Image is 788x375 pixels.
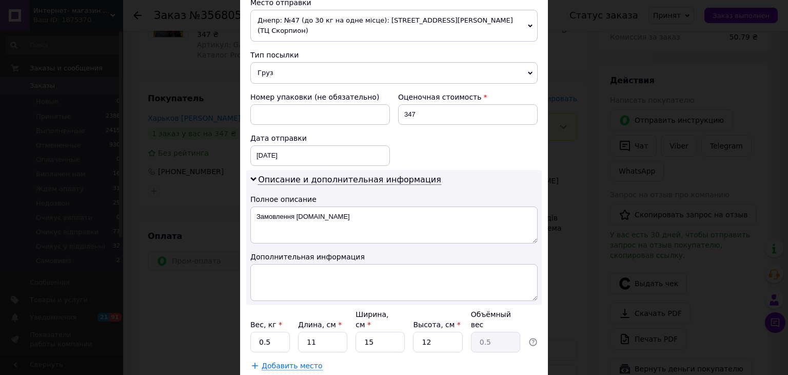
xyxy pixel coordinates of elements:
label: Ширина, см [356,310,388,329]
div: Объёмный вес [471,309,520,330]
div: Оценочная стоимость [398,92,538,102]
label: Длина, см [298,321,342,329]
span: Тип посылки [250,51,299,59]
div: Полное описание [250,194,538,204]
span: Днепр: №47 (до 30 кг на одне місце): [STREET_ADDRESS][PERSON_NAME] (ТЦ Скорпион) [250,10,538,42]
div: Номер упаковки (не обязательно) [250,92,390,102]
div: Дополнительная информация [250,252,538,262]
div: Дата отправки [250,133,390,143]
label: Вес, кг [250,321,282,329]
label: Высота, см [413,321,460,329]
textarea: Замовлення [DOMAIN_NAME] [250,207,538,243]
span: Добавить место [262,362,323,370]
span: Груз [250,62,538,84]
span: Описание и дополнительная информация [258,175,441,185]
